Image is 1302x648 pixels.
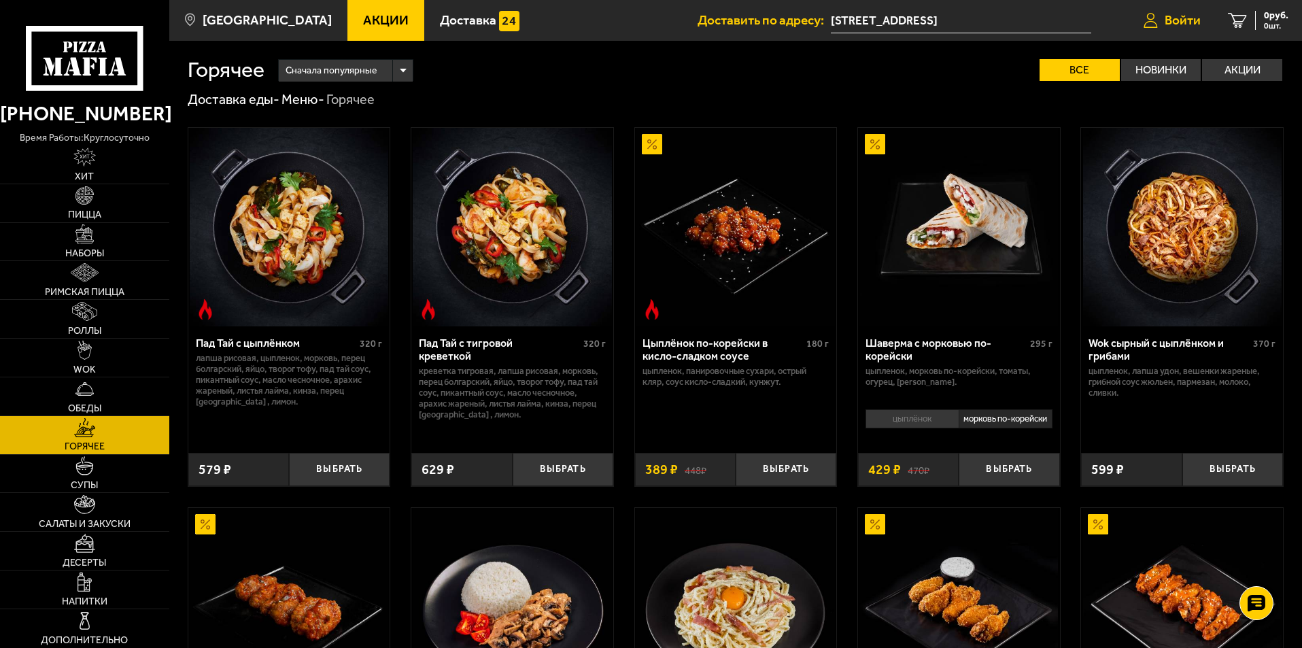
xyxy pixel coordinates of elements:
[188,128,390,326] a: Острое блюдоПад Тай с цыплёнком
[411,128,613,326] a: Острое блюдоПад Тай с тигровой креветкой
[513,453,613,486] button: Выбрать
[831,8,1091,33] span: Санкт-Петербург, Богатырский проспект, 14к2
[281,91,324,107] a: Меню-
[1182,453,1283,486] button: Выбрать
[419,337,580,362] div: Пад Тай с тигровой креветкой
[858,405,1060,443] div: 0
[41,636,128,645] span: Дополнительно
[65,442,105,451] span: Горячее
[685,463,706,477] s: 448 ₽
[73,365,96,375] span: WOK
[865,134,885,154] img: Акционный
[65,249,104,258] span: Наборы
[806,338,829,349] span: 180 г
[736,453,836,486] button: Выбрать
[196,337,357,349] div: Пад Тай с цыплёнком
[190,128,388,326] img: Пад Тай с цыплёнком
[188,91,279,107] a: Доставка еды-
[360,338,382,349] span: 320 г
[422,463,454,477] span: 629 ₽
[188,59,264,81] h1: Горячее
[68,210,101,220] span: Пицца
[583,338,606,349] span: 320 г
[866,366,1052,388] p: цыпленок, морковь по-корейски, томаты, огурец, [PERSON_NAME].
[643,366,829,388] p: цыпленок, панировочные сухари, острый кляр, Соус кисло-сладкий, кунжут.
[959,453,1059,486] button: Выбрать
[859,128,1058,326] img: Шаверма с морковью по-корейски
[62,597,107,607] span: Напитки
[636,128,835,326] img: Цыплёнок по-корейски в кисло-сладком соусе
[326,91,375,109] div: Горячее
[698,14,831,27] span: Доставить по адресу:
[1089,366,1275,398] p: цыпленок, лапша удон, вешенки жареные, грибной соус Жюльен, пармезан, молоко, сливки.
[418,299,439,320] img: Острое блюдо
[1081,128,1283,326] a: Wok сырный с цыплёнком и грибами
[643,337,804,362] div: Цыплёнок по-корейски в кисло-сладком соусе
[499,11,519,31] img: 15daf4d41897b9f0e9f617042186c801.svg
[908,463,929,477] s: 470 ₽
[286,58,377,84] span: Сначала популярные
[39,519,131,529] span: Салаты и закуски
[1030,338,1052,349] span: 295 г
[645,463,678,477] span: 389 ₽
[635,128,837,326] a: АкционныйОстрое блюдоЦыплёнок по-корейски в кисло-сладком соусе
[866,409,959,428] li: цыплёнок
[1121,59,1201,81] label: Новинки
[196,353,383,407] p: лапша рисовая, цыпленок, морковь, перец болгарский, яйцо, творог тофу, пад тай соус, пикантный со...
[199,463,231,477] span: 579 ₽
[868,463,901,477] span: 429 ₽
[831,8,1091,33] input: Ваш адрес доставки
[1202,59,1282,81] label: Акции
[1253,338,1275,349] span: 370 г
[1089,337,1250,362] div: Wok сырный с цыплёнком и грибами
[1083,128,1282,326] img: Wok сырный с цыплёнком и грибами
[1088,514,1108,534] img: Акционный
[1264,22,1288,30] span: 0 шт.
[203,14,332,27] span: [GEOGRAPHIC_DATA]
[1091,463,1124,477] span: 599 ₽
[1264,11,1288,20] span: 0 руб.
[363,14,409,27] span: Акции
[1040,59,1120,81] label: Все
[866,337,1027,362] div: Шаверма с морковью по-корейски
[858,128,1060,326] a: АкционныйШаверма с морковью по-корейски
[71,481,98,490] span: Супы
[419,366,606,420] p: креветка тигровая, лапша рисовая, морковь, перец болгарский, яйцо, творог тофу, пад тай соус, пик...
[289,453,390,486] button: Выбрать
[642,299,662,320] img: Острое блюдо
[413,128,611,326] img: Пад Тай с тигровой креветкой
[195,514,216,534] img: Акционный
[959,409,1052,428] li: морковь по-корейски
[63,558,106,568] span: Десерты
[68,326,101,336] span: Роллы
[68,404,101,413] span: Обеды
[1165,14,1201,27] span: Войти
[195,299,216,320] img: Острое блюдо
[642,134,662,154] img: Акционный
[75,172,94,182] span: Хит
[45,288,124,297] span: Римская пицца
[865,514,885,534] img: Акционный
[440,14,496,27] span: Доставка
